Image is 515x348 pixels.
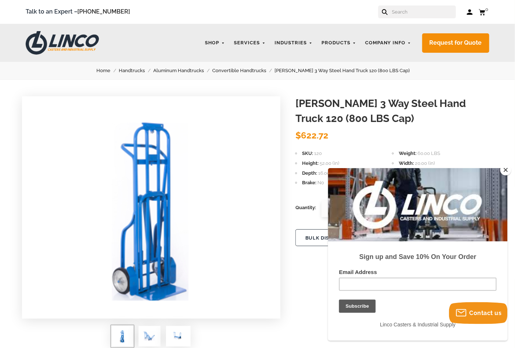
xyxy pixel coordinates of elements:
strong: Sign up and Save 10% On Your Order [31,85,148,92]
span: Height [302,160,319,166]
input: Subscribe [11,132,48,145]
span: No [317,180,324,185]
span: 0 [486,7,489,12]
a: Products [318,36,360,50]
span: Talk to an Expert – [26,7,130,17]
button: Close [500,164,511,175]
span: Weight [399,151,416,156]
span: 16.00 (in) [318,170,338,176]
button: Contact us [449,302,508,324]
span: 20.00 (in) [415,160,435,166]
a: [PERSON_NAME] 3 Way Steel Hand Truck 120 (800 LBS Cap) [275,67,419,75]
span: Quantity [295,200,316,215]
a: Aluminum Handtrucks [154,67,213,75]
span: Depth [302,170,317,176]
a: Home [97,67,119,75]
img: LINCO CASTERS & INDUSTRIAL SUPPLY [26,31,99,55]
span: — [321,200,340,217]
img: Dutro 3 Way Steel Hand Truck 120 (800 LBS Cap) [169,329,188,344]
a: Handtrucks [119,67,154,75]
span: 52.00 (in) [320,160,339,166]
button: BULK DISCOUNTS [295,229,361,246]
img: Dutro 3 Way Steel Hand Truck 120 (800 LBS Cap) [141,329,158,344]
a: [PHONE_NUMBER] [77,8,130,15]
img: Dutro 3 Way Steel Hand Truck 120 (800 LBS Cap) [34,96,268,316]
a: Convertible Handtrucks [213,67,275,75]
span: SKU [302,151,313,156]
a: Industries [271,36,316,50]
span: Contact us [470,310,502,316]
img: Dutro 3 Way Steel Hand Truck 120 (800 LBS Cap) [115,329,130,344]
label: Email Address [11,101,169,110]
span: Brake [302,180,316,185]
a: 0 [479,7,489,16]
h1: [PERSON_NAME] 3 Way Steel Hand Truck 120 (800 LBS Cap) [295,96,493,126]
span: Width [399,160,414,166]
input: Search [391,5,456,18]
a: Shop [201,36,229,50]
span: Linco Casters & Industrial Supply [52,153,128,159]
span: 60.00 LBS [417,151,440,156]
a: Request for Quote [422,33,489,53]
span: 120 [314,151,322,156]
a: Services [231,36,269,50]
a: Log in [467,8,473,16]
span: $622.72 [295,130,328,141]
a: Company Info [361,36,415,50]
